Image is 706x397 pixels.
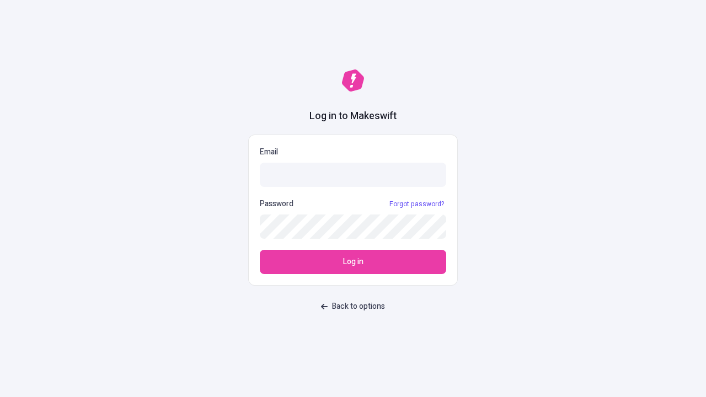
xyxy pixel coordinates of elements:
[260,163,446,187] input: Email
[343,256,363,268] span: Log in
[260,146,446,158] p: Email
[387,200,446,208] a: Forgot password?
[309,109,397,124] h1: Log in to Makeswift
[314,297,392,316] button: Back to options
[332,301,385,313] span: Back to options
[260,250,446,274] button: Log in
[260,198,293,210] p: Password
